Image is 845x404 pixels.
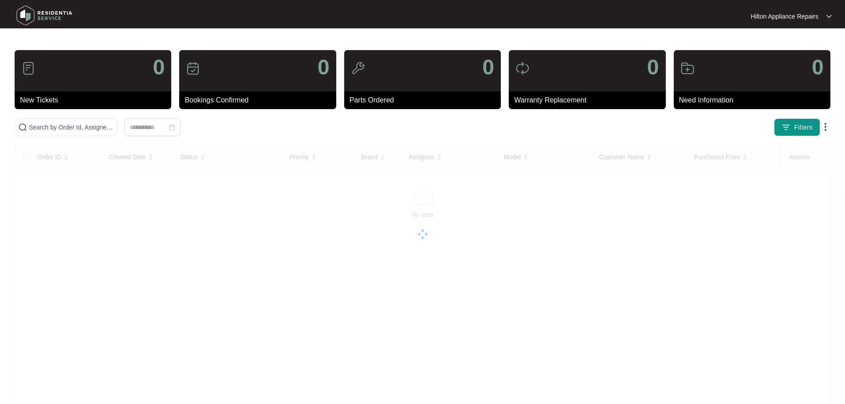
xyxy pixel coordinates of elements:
[18,123,27,132] img: search-icon
[185,95,336,106] p: Bookings Confirmed
[794,123,813,132] span: Filters
[826,14,832,19] img: dropdown arrow
[13,2,75,29] img: residentia service logo
[351,61,365,75] img: icon
[782,123,790,132] img: filter icon
[514,95,665,106] p: Warranty Replacement
[680,61,695,75] img: icon
[186,61,200,75] img: icon
[647,57,659,78] p: 0
[515,61,530,75] img: icon
[29,122,113,132] input: Search by Order Id, Assignee Name, Customer Name, Brand and Model
[679,95,830,106] p: Need Information
[318,57,330,78] p: 0
[350,95,501,106] p: Parts Ordered
[20,95,171,106] p: New Tickets
[751,12,818,21] p: Hilton Appliance Repairs
[153,57,165,78] p: 0
[21,61,35,75] img: icon
[820,122,831,132] img: dropdown arrow
[774,118,820,136] button: filter iconFilters
[812,57,824,78] p: 0
[482,57,494,78] p: 0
